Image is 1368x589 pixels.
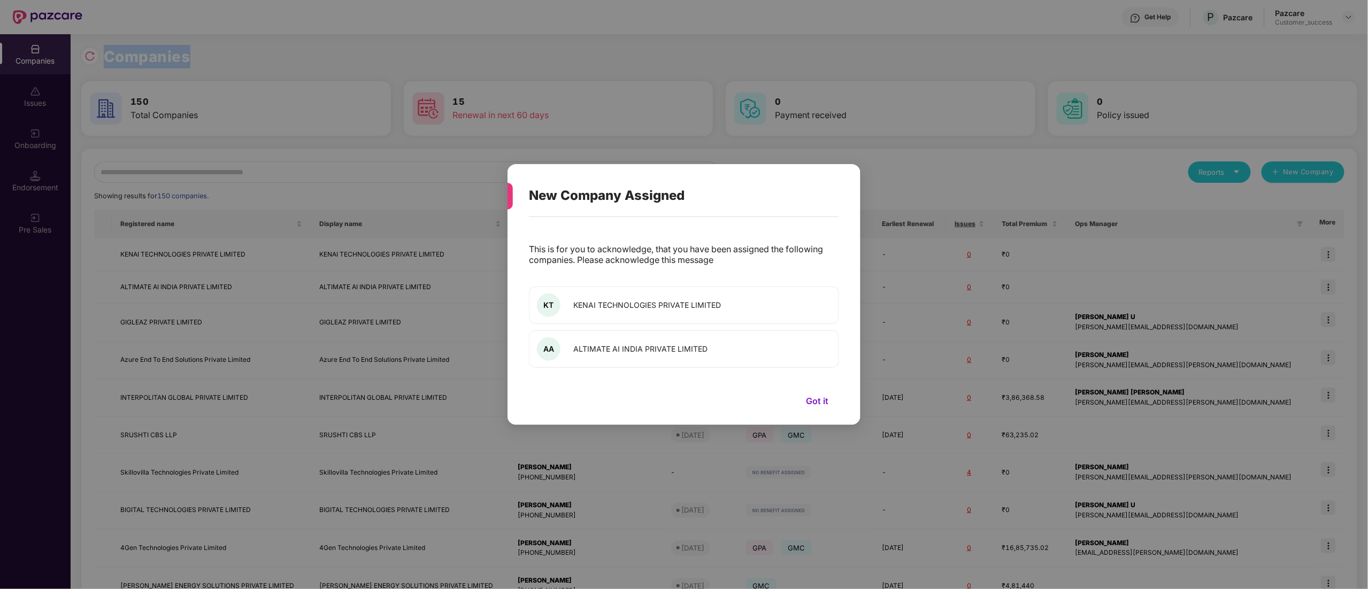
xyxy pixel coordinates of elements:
button: Got it [795,393,839,409]
div: New Company Assigned [529,175,813,216]
span: KENAI TECHNOLOGIES PRIVATE LIMITED [573,300,721,309]
span: ALTIMATE AI INDIA PRIVATE LIMITED [573,344,708,353]
div: AA [537,337,560,361]
p: This is for you to acknowledge, that you have been assigned the following companies. Please ackno... [529,244,839,265]
div: KT [537,293,560,317]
